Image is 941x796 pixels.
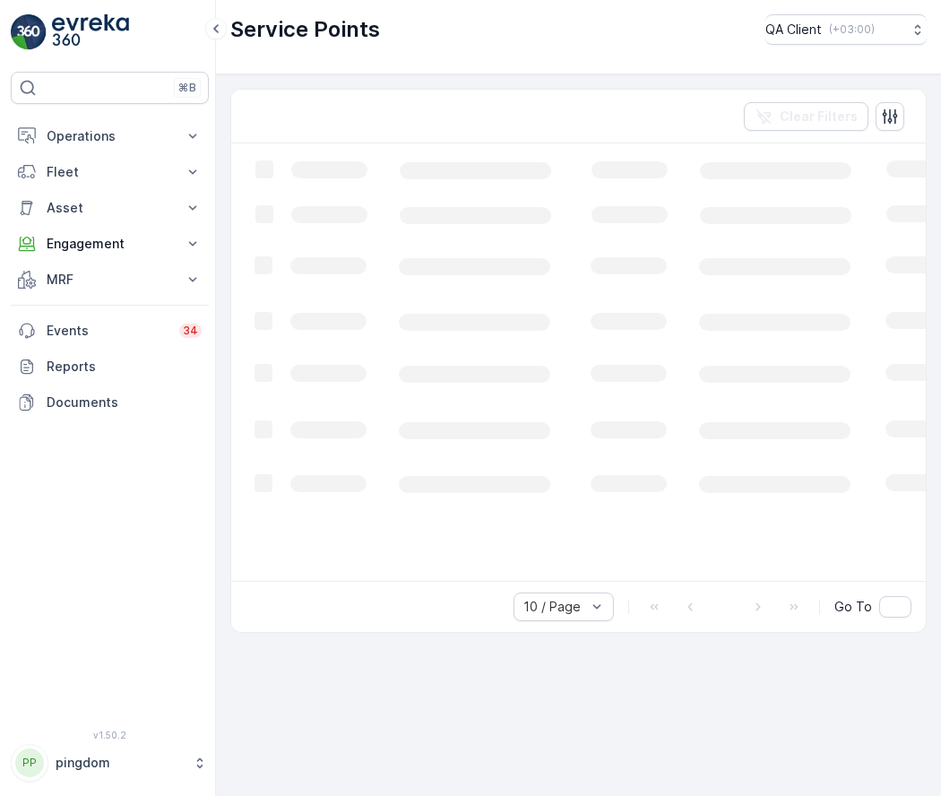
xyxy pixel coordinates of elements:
p: ( +03:00 ) [829,22,875,37]
p: pingdom [56,754,184,772]
p: 34 [183,324,198,338]
span: Go To [834,598,872,616]
p: Fleet [47,163,173,181]
p: Asset [47,199,173,217]
p: Engagement [47,235,173,253]
p: Reports [47,358,202,376]
button: Clear Filters [744,102,868,131]
button: PPpingdom [11,744,209,782]
button: Operations [11,118,209,154]
img: logo [11,14,47,50]
p: Operations [47,127,173,145]
span: v 1.50.2 [11,730,209,740]
div: PP [15,748,44,777]
button: Engagement [11,226,209,262]
p: MRF [47,271,173,289]
p: Clear Filters [780,108,858,125]
a: Reports [11,349,209,385]
a: Documents [11,385,209,420]
a: Events34 [11,313,209,349]
p: QA Client [765,21,822,39]
p: Service Points [230,15,380,44]
button: Fleet [11,154,209,190]
p: Events [47,322,168,340]
p: ⌘B [178,81,196,95]
img: logo_light-DOdMpM7g.png [52,14,129,50]
button: Asset [11,190,209,226]
button: QA Client(+03:00) [765,14,927,45]
button: MRF [11,262,209,298]
p: Documents [47,394,202,411]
